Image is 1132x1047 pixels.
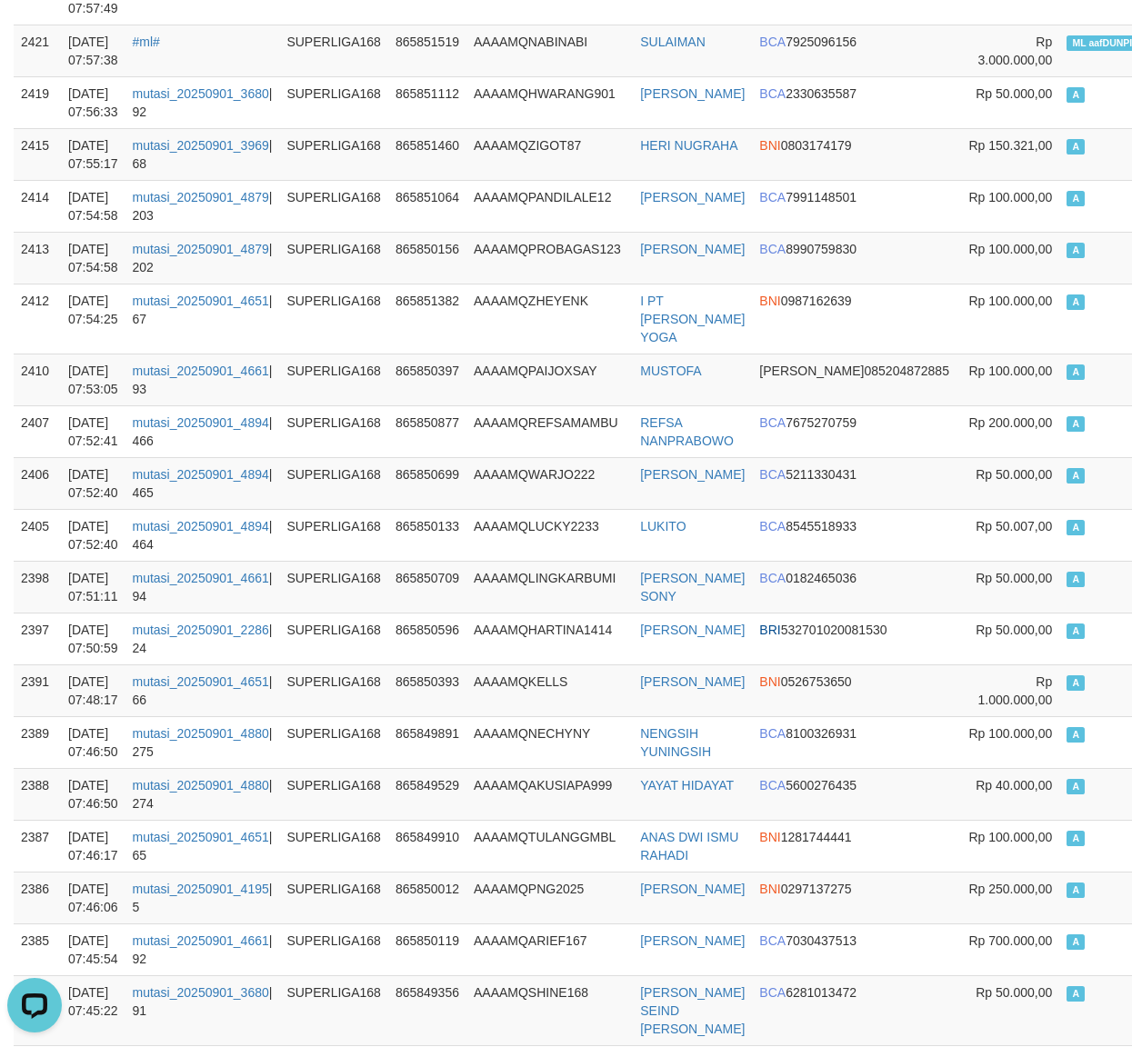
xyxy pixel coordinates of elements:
[279,872,388,923] td: SUPERLIGA168
[388,284,466,354] td: 865851382
[279,613,388,664] td: SUPERLIGA168
[466,232,633,284] td: AAAAMQPROBAGAS123
[752,509,957,561] td: 8545518933
[14,76,61,128] td: 2419
[466,975,633,1045] td: AAAAMQSHINE168
[640,364,701,378] a: MUSTOFA
[279,820,388,872] td: SUPERLIGA168
[976,623,1052,637] span: Rp 50.000,00
[125,820,280,872] td: | 65
[640,674,745,689] a: [PERSON_NAME]
[752,613,957,664] td: 532701020081530
[125,768,280,820] td: | 274
[14,820,61,872] td: 2387
[752,768,957,820] td: 5600276435
[388,872,466,923] td: 865850012
[466,613,633,664] td: AAAAMQHARTINA1414
[752,923,957,975] td: 7030437513
[14,923,61,975] td: 2385
[1067,520,1085,535] span: Approved
[133,190,269,204] a: mutasi_20250901_4879
[968,294,1052,308] span: Rp 100.000,00
[388,613,466,664] td: 865850596
[125,716,280,768] td: | 275
[61,457,125,509] td: [DATE] 07:52:40
[388,664,466,716] td: 865850393
[61,180,125,232] td: [DATE] 07:54:58
[1067,623,1085,639] span: Approved
[640,830,738,863] a: ANAS DWI ISMU RAHADI
[466,354,633,405] td: AAAAMQPAIJOXSAY
[125,284,280,354] td: | 67
[976,86,1052,101] span: Rp 50.000,00
[388,25,466,76] td: 865851519
[1067,675,1085,691] span: Approved
[759,519,786,533] span: BCA
[125,923,280,975] td: | 92
[14,405,61,457] td: 2407
[388,405,466,457] td: 865850877
[759,830,780,844] span: BNI
[279,76,388,128] td: SUPERLIGA168
[759,86,786,101] span: BCA
[968,242,1052,256] span: Rp 100.000,00
[1067,191,1085,206] span: Approved
[279,975,388,1045] td: SUPERLIGA168
[388,975,466,1045] td: 865849356
[640,138,737,153] a: HERI NUGRAHA
[388,180,466,232] td: 865851064
[968,882,1052,896] span: Rp 250.000,00
[61,872,125,923] td: [DATE] 07:46:06
[125,232,280,284] td: | 202
[388,716,466,768] td: 865849891
[752,664,957,716] td: 0526753650
[61,25,125,76] td: [DATE] 07:57:38
[640,519,686,533] a: LUKITO
[388,457,466,509] td: 865850699
[125,613,280,664] td: | 24
[968,726,1052,741] span: Rp 100.000,00
[279,128,388,180] td: SUPERLIGA168
[388,768,466,820] td: 865849529
[759,190,786,204] span: BCA
[640,242,745,256] a: [PERSON_NAME]
[976,778,1052,793] span: Rp 40.000,00
[125,180,280,232] td: | 203
[466,76,633,128] td: AAAAMQHWARANG901
[61,128,125,180] td: [DATE] 07:55:17
[125,405,280,457] td: | 466
[968,830,1052,844] span: Rp 100.000,00
[61,354,125,405] td: [DATE] 07:53:05
[968,415,1052,430] span: Rp 200.000,00
[388,354,466,405] td: 865850397
[1067,779,1085,794] span: Approved
[279,716,388,768] td: SUPERLIGA168
[466,716,633,768] td: AAAAMQNECHYNY
[125,457,280,509] td: | 465
[466,405,633,457] td: AAAAMQREFSAMAMBU
[759,138,780,153] span: BNI
[133,623,269,637] a: mutasi_20250901_2286
[388,76,466,128] td: 865851112
[279,561,388,613] td: SUPERLIGA168
[61,613,125,664] td: [DATE] 07:50:59
[61,923,125,975] td: [DATE] 07:45:54
[640,726,711,759] a: NENGSIH YUNINGSIH
[279,768,388,820] td: SUPERLIGA168
[1067,243,1085,258] span: Approved
[640,415,734,448] a: REFSA NANPRABOWO
[759,294,780,308] span: BNI
[759,35,786,49] span: BCA
[759,778,786,793] span: BCA
[752,716,957,768] td: 8100326931
[968,364,1052,378] span: Rp 100.000,00
[133,830,269,844] a: mutasi_20250901_4651
[752,232,957,284] td: 8990759830
[1067,831,1085,846] span: Approved
[968,138,1052,153] span: Rp 150.321,00
[133,138,269,153] a: mutasi_20250901_3969
[279,354,388,405] td: SUPERLIGA168
[759,623,780,637] span: BRI
[133,778,269,793] a: mutasi_20250901_4880
[14,613,61,664] td: 2397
